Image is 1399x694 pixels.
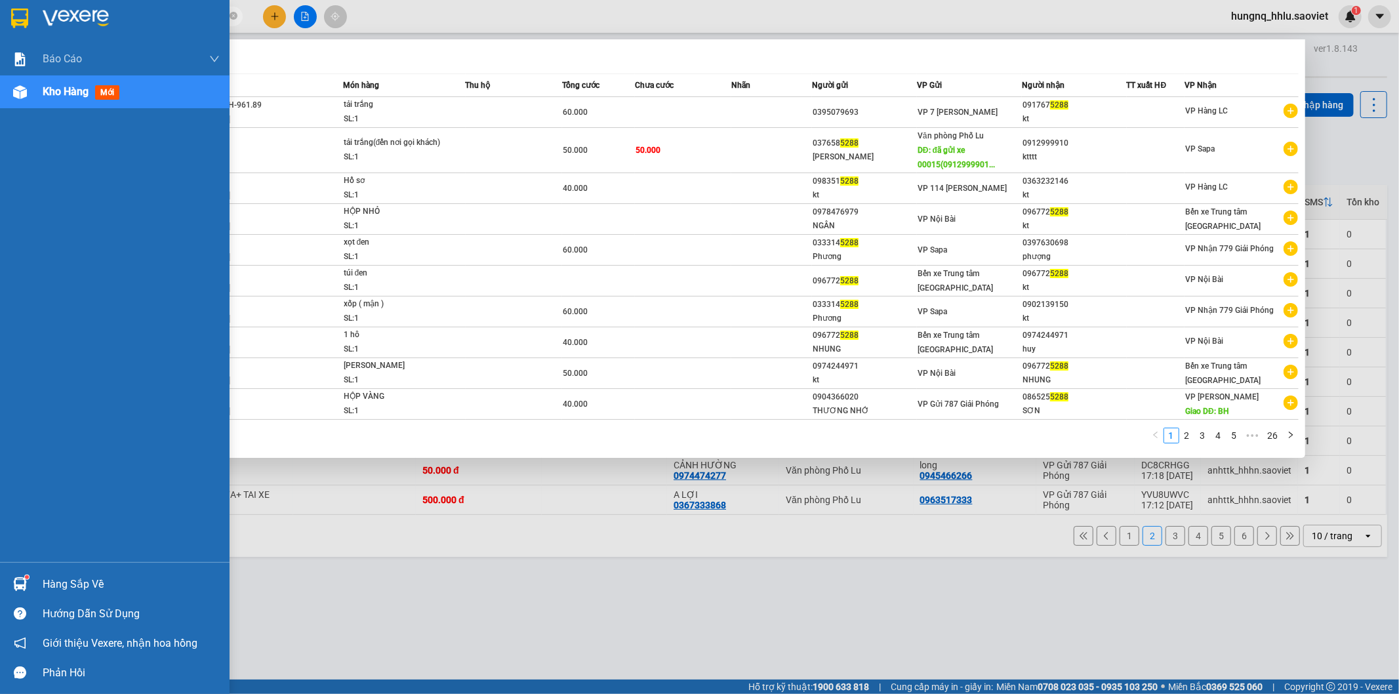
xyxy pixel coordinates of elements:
span: right [1287,431,1295,439]
li: 5 [1227,428,1242,443]
div: SL: 1 [344,188,442,203]
div: SL: 1 [344,150,442,165]
span: VP Nội Bài [1185,275,1223,284]
span: VP Nội Bài [918,369,956,378]
div: kt [1023,312,1126,325]
div: kt [1023,112,1126,126]
span: 40.000 [563,399,588,409]
span: left [1152,431,1160,439]
span: 5288 [1050,361,1068,371]
div: SƠN [1023,404,1126,418]
div: 086525 [1023,390,1126,404]
span: Nhãn [731,81,750,90]
div: 091767 [1023,98,1126,112]
span: 50.000 [636,146,660,155]
div: 0397630698 [1023,236,1126,250]
div: túi đen [344,266,442,281]
span: ••• [1242,428,1263,443]
div: SL: 1 [344,219,442,234]
span: DĐ: đã gửi xe 00015(0912999901... [918,146,995,169]
div: 096772 [1023,267,1126,281]
div: NHUNG [1023,373,1126,387]
span: 5288 [1050,207,1068,216]
span: plus-circle [1284,211,1298,225]
span: VP 7 [PERSON_NAME] [918,108,998,117]
div: huy [1023,342,1126,356]
span: VP Sapa [918,245,947,255]
div: phượng [1023,250,1126,264]
div: tải trắng [344,98,442,112]
span: VP [PERSON_NAME] [1185,392,1259,401]
div: 037658 [813,136,916,150]
div: kt [813,373,916,387]
div: [PERSON_NAME] [813,150,916,164]
div: SL: 1 [344,342,442,357]
span: plus-circle [1284,104,1298,118]
span: plus-circle [1284,365,1298,379]
div: 1 hô [344,328,442,342]
span: 5288 [840,276,859,285]
li: 4 [1211,428,1227,443]
span: 5288 [840,176,859,186]
span: Bến xe Trung tâm [GEOGRAPHIC_DATA] [918,331,993,354]
span: Giao DĐ: BH [1185,407,1229,416]
li: Next Page [1283,428,1299,443]
div: Hàng sắp về [43,575,220,594]
div: 033314 [813,298,916,312]
div: Phương [813,250,916,264]
span: VP Nhận 779 Giải Phóng [1185,306,1274,315]
div: 098351 [813,174,916,188]
span: Tổng cước [562,81,599,90]
div: tải trắng(đến nơi gọi khách) [344,136,442,150]
span: notification [14,637,26,649]
div: 096772 [813,329,916,342]
a: 1 [1164,428,1179,443]
span: VP Gửi 787 Giải Phóng [918,399,999,409]
div: NGÂN [813,219,916,233]
span: plus-circle [1284,334,1298,348]
span: 5288 [1050,100,1068,110]
span: VP Nội Bài [1185,337,1223,346]
div: HỘP VÀNG [344,390,442,404]
div: ktttt [1023,150,1126,164]
div: 0904366020 [813,390,916,404]
span: Văn phòng Phố Lu [918,131,984,140]
span: Người gửi [812,81,848,90]
span: 5288 [840,238,859,247]
div: xốp ( mận ) [344,297,442,312]
span: Bến xe Trung tâm [GEOGRAPHIC_DATA] [1185,207,1261,231]
div: 0363232146 [1023,174,1126,188]
a: 5 [1227,428,1242,443]
div: 033314 [813,236,916,250]
a: 3 [1196,428,1210,443]
a: 4 [1211,428,1226,443]
li: 3 [1195,428,1211,443]
span: VP 114 [PERSON_NAME] [918,184,1007,193]
div: 0974244971 [813,359,916,373]
span: close-circle [230,10,237,23]
span: VP Nhận 779 Giải Phóng [1185,244,1274,253]
div: SL: 1 [344,281,442,295]
span: message [14,666,26,679]
div: SL: 1 [344,373,442,388]
div: kt [1023,281,1126,295]
span: 5288 [840,300,859,309]
img: warehouse-icon [13,577,27,591]
li: 2 [1179,428,1195,443]
div: HỘP NHỎ [344,205,442,219]
div: THƯƠNG NHỚ [813,404,916,418]
li: 1 [1164,428,1179,443]
button: left [1148,428,1164,443]
span: plus-circle [1284,180,1298,194]
span: plus-circle [1284,303,1298,317]
img: warehouse-icon [13,85,27,99]
sup: 1 [25,575,29,579]
img: logo-vxr [11,9,28,28]
div: 096772 [1023,359,1126,373]
span: down [209,54,220,64]
div: kt [1023,188,1126,202]
span: plus-circle [1284,396,1298,410]
span: close-circle [230,12,237,20]
span: VP Hàng LC [1185,106,1228,115]
img: solution-icon [13,52,27,66]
